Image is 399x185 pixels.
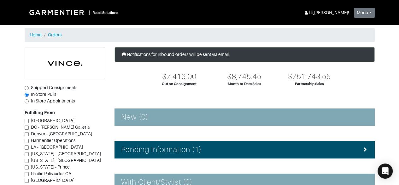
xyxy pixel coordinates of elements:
div: Hi, [PERSON_NAME] ! [303,9,349,16]
span: [GEOGRAPHIC_DATA] [31,178,74,183]
span: Garmentier Operations [31,138,75,143]
div: Month-to-Date Sales [228,81,261,87]
span: Pacific Paliscades CA [31,171,71,176]
img: Garmentier [26,6,89,18]
input: [US_STATE] - [GEOGRAPHIC_DATA] [25,152,29,156]
div: $751,743.55 [288,72,331,81]
input: [US_STATE] - [GEOGRAPHIC_DATA] [25,159,29,163]
input: [GEOGRAPHIC_DATA] [25,179,29,183]
span: In-Store Pulls [31,92,56,97]
input: Garmentier Operations [25,139,29,143]
a: Home [30,32,42,37]
span: [GEOGRAPHIC_DATA] [31,118,74,123]
a: Orders [48,32,62,37]
span: LA - [GEOGRAPHIC_DATA] [31,145,83,150]
input: [GEOGRAPHIC_DATA] [25,119,29,123]
img: cyAkLTq7csKWtL9WARqkkVaF.png [25,47,105,79]
input: In-Store Pulls [25,93,29,97]
span: [US_STATE] - Prince [31,164,70,170]
div: Partnership Sales [295,81,324,87]
div: $8,745.45 [227,72,261,81]
span: Denver - [GEOGRAPHIC_DATA] [31,131,92,136]
input: In Store Appointments [25,99,29,103]
div: | [89,9,90,16]
nav: breadcrumb [25,28,375,42]
input: DC - [PERSON_NAME] Galleria [25,126,29,130]
div: $7,416.00 [162,72,196,81]
input: Denver - [GEOGRAPHIC_DATA] [25,132,29,136]
h4: Pending Information (1) [121,145,202,154]
input: Pacific Paliscades CA [25,172,29,176]
span: In Store Appointments [31,98,75,103]
div: Out on Consignment [162,81,197,87]
button: Menu [354,8,375,18]
input: Shipped Consignments [25,86,29,90]
label: Fulfilling From [25,109,55,116]
span: Shipped Consignments [31,85,77,90]
a: |Retail Solutions [25,5,121,20]
h4: New (0) [121,113,148,122]
input: LA - [GEOGRAPHIC_DATA] [25,145,29,150]
div: Notifications for inbound orders will be sent via email. [114,47,375,62]
small: Retail Solutions [92,11,118,15]
span: [US_STATE] - [GEOGRAPHIC_DATA] [31,151,101,156]
div: Open Intercom Messenger [378,163,393,179]
span: [US_STATE] - [GEOGRAPHIC_DATA] [31,158,101,163]
span: DC - [PERSON_NAME] Galleria [31,125,90,130]
input: [US_STATE] - Prince [25,165,29,170]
